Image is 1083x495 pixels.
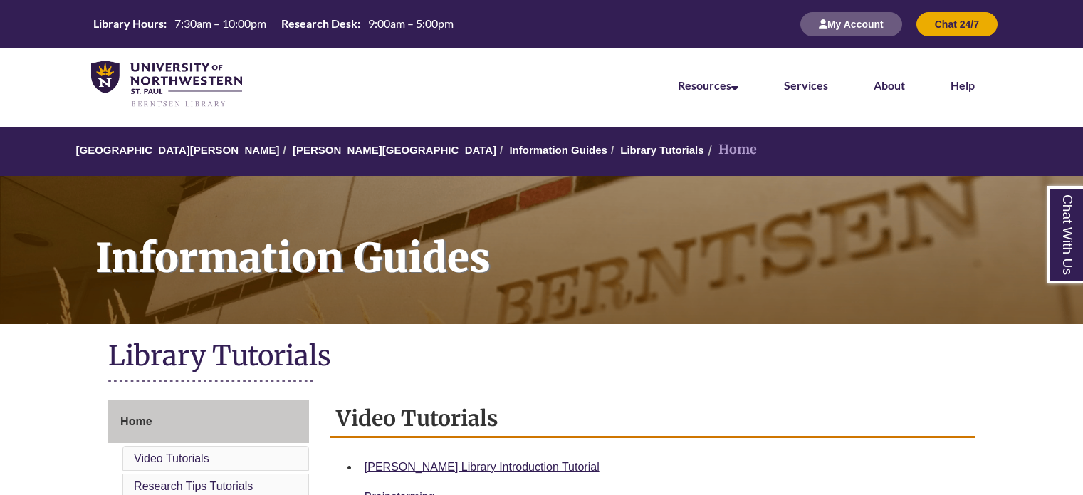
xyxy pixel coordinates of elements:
a: [PERSON_NAME][GEOGRAPHIC_DATA] [293,144,496,156]
a: [PERSON_NAME] Library Introduction Tutorial [365,461,600,473]
a: Research Tips Tutorials [134,480,253,492]
a: Home [108,400,309,443]
a: [GEOGRAPHIC_DATA][PERSON_NAME] [75,144,279,156]
span: 7:30am – 10:00pm [174,16,266,30]
th: Library Hours: [88,16,169,31]
span: Home [120,415,152,427]
a: Services [784,78,828,92]
li: Home [704,140,757,160]
table: Hours Today [88,16,459,31]
a: Hours Today [88,16,459,33]
button: Chat 24/7 [916,12,998,36]
a: My Account [800,18,902,30]
h1: Library Tutorials [108,338,975,376]
h1: Information Guides [80,176,1083,306]
a: Help [951,78,975,92]
a: Resources [678,78,738,92]
img: UNWSP Library Logo [91,61,242,108]
a: Library Tutorials [620,144,703,156]
a: Chat 24/7 [916,18,998,30]
th: Research Desk: [276,16,362,31]
button: My Account [800,12,902,36]
span: 9:00am – 5:00pm [368,16,454,30]
h2: Video Tutorials [330,400,975,438]
a: About [874,78,905,92]
a: Information Guides [509,144,607,156]
a: Video Tutorials [134,452,209,464]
